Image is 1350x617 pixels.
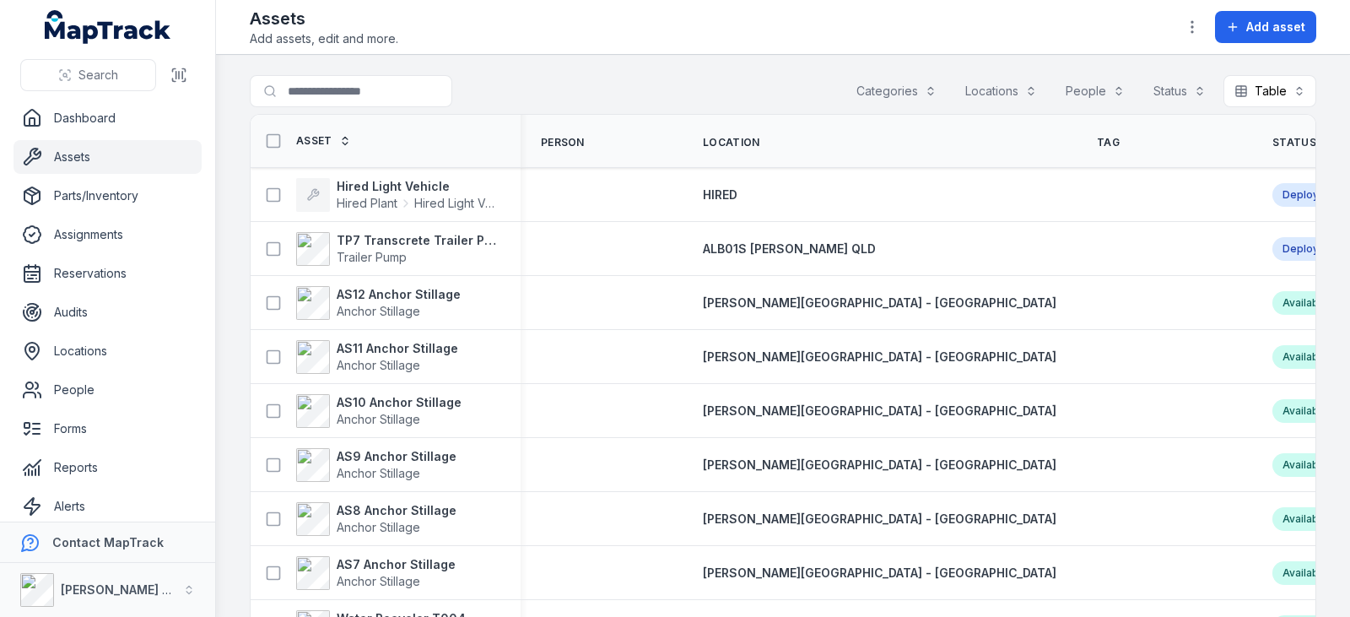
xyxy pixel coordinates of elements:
[703,295,1056,310] span: [PERSON_NAME][GEOGRAPHIC_DATA] - [GEOGRAPHIC_DATA]
[703,241,876,257] a: ALB01S [PERSON_NAME] QLD
[337,520,420,534] span: Anchor Stillage
[1272,507,1338,531] div: Available
[1223,75,1316,107] button: Table
[337,304,420,318] span: Anchor Stillage
[13,179,202,213] a: Parts/Inventory
[1215,11,1316,43] button: Add asset
[250,30,398,47] span: Add assets, edit and more.
[1272,136,1335,149] a: Status
[13,140,202,174] a: Assets
[296,340,458,374] a: AS11 Anchor StillageAnchor Stillage
[337,502,456,519] strong: AS8 Anchor Stillage
[20,59,156,91] button: Search
[52,535,164,549] strong: Contact MapTrack
[13,257,202,290] a: Reservations
[13,451,202,484] a: Reports
[1272,345,1338,369] div: Available
[13,295,202,329] a: Audits
[337,340,458,357] strong: AS11 Anchor Stillage
[337,178,500,195] strong: Hired Light Vehicle
[337,232,500,249] strong: TP7 Transcrete Trailer Pump
[45,10,171,44] a: MapTrack
[1246,19,1305,35] span: Add asset
[1272,291,1338,315] div: Available
[296,178,500,212] a: Hired Light VehicleHired PlantHired Light Vehicle
[703,295,1056,311] a: [PERSON_NAME][GEOGRAPHIC_DATA] - [GEOGRAPHIC_DATA]
[337,574,420,588] span: Anchor Stillage
[296,232,500,266] a: TP7 Transcrete Trailer PumpTrailer Pump
[296,134,332,148] span: Asset
[703,457,1056,472] span: [PERSON_NAME][GEOGRAPHIC_DATA] - [GEOGRAPHIC_DATA]
[703,457,1056,474] a: [PERSON_NAME][GEOGRAPHIC_DATA] - [GEOGRAPHIC_DATA]
[703,565,1056,582] a: [PERSON_NAME][GEOGRAPHIC_DATA] - [GEOGRAPHIC_DATA]
[337,448,456,465] strong: AS9 Anchor Stillage
[703,241,876,256] span: ALB01S [PERSON_NAME] QLD
[250,7,398,30] h2: Assets
[337,195,397,212] span: Hired Plant
[13,490,202,523] a: Alerts
[13,334,202,368] a: Locations
[703,187,737,202] span: HIRED
[1055,75,1136,107] button: People
[1272,183,1342,207] div: Deployed
[13,412,202,446] a: Forms
[13,101,202,135] a: Dashboard
[1142,75,1217,107] button: Status
[1097,136,1120,149] span: Tag
[78,67,118,84] span: Search
[1272,136,1316,149] span: Status
[1272,237,1342,261] div: Deployed
[703,349,1056,365] a: [PERSON_NAME][GEOGRAPHIC_DATA] - [GEOGRAPHIC_DATA]
[296,448,456,482] a: AS9 Anchor StillageAnchor Stillage
[13,218,202,252] a: Assignments
[296,556,456,590] a: AS7 Anchor StillageAnchor Stillage
[1272,399,1338,423] div: Available
[703,403,1056,419] a: [PERSON_NAME][GEOGRAPHIC_DATA] - [GEOGRAPHIC_DATA]
[13,373,202,407] a: People
[337,286,461,303] strong: AS12 Anchor Stillage
[296,502,456,536] a: AS8 Anchor StillageAnchor Stillage
[703,511,1056,528] a: [PERSON_NAME][GEOGRAPHIC_DATA] - [GEOGRAPHIC_DATA]
[296,394,462,428] a: AS10 Anchor StillageAnchor Stillage
[296,134,351,148] a: Asset
[703,349,1056,364] span: [PERSON_NAME][GEOGRAPHIC_DATA] - [GEOGRAPHIC_DATA]
[414,195,500,212] span: Hired Light Vehicle
[337,412,420,426] span: Anchor Stillage
[845,75,948,107] button: Categories
[61,582,199,597] strong: [PERSON_NAME] Group
[337,556,456,573] strong: AS7 Anchor Stillage
[703,136,759,149] span: Location
[703,511,1056,526] span: [PERSON_NAME][GEOGRAPHIC_DATA] - [GEOGRAPHIC_DATA]
[337,358,420,372] span: Anchor Stillage
[337,394,462,411] strong: AS10 Anchor Stillage
[1272,561,1338,585] div: Available
[296,286,461,320] a: AS12 Anchor StillageAnchor Stillage
[954,75,1048,107] button: Locations
[703,566,1056,580] span: [PERSON_NAME][GEOGRAPHIC_DATA] - [GEOGRAPHIC_DATA]
[703,187,737,203] a: HIRED
[1272,453,1338,477] div: Available
[337,466,420,480] span: Anchor Stillage
[337,250,407,264] span: Trailer Pump
[541,136,585,149] span: Person
[703,403,1056,418] span: [PERSON_NAME][GEOGRAPHIC_DATA] - [GEOGRAPHIC_DATA]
